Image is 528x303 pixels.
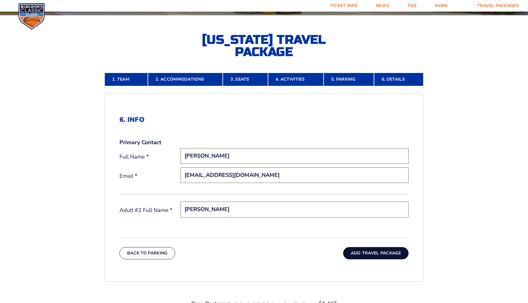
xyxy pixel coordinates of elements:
[223,73,268,86] a: 3. Seats
[119,247,175,259] button: Back To Parking
[119,206,181,214] label: Adult #2 Full Name *
[119,172,181,180] label: Email *
[268,73,324,86] a: 4. Activities
[119,139,161,146] strong: Primary Contact
[197,34,331,58] h2: [US_STATE] Travel Package
[119,153,181,161] label: Full Name *
[119,116,409,124] h2: 6. Info
[148,73,223,86] a: 2. Accommodations
[324,73,374,86] a: 5. Parking
[18,3,45,30] img: CBS Sports Classic
[105,73,148,86] a: 1. Team
[343,247,409,259] button: Add Travel Package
